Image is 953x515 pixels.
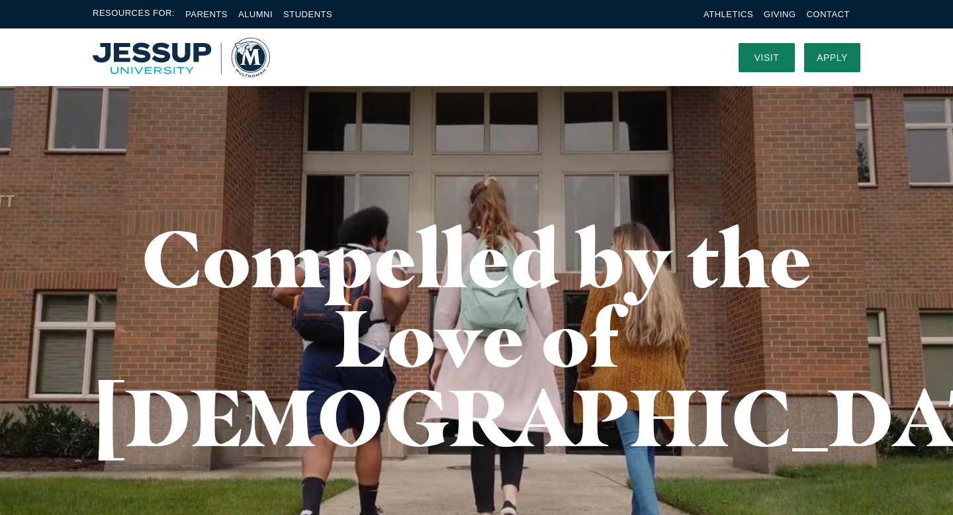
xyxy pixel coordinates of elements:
a: Home [93,38,270,77]
a: Apply [804,43,860,72]
h1: Compelled by the Love of [DEMOGRAPHIC_DATA] [93,218,860,457]
a: Contact [807,9,850,19]
a: Alumni [238,9,273,19]
a: Visit [739,43,795,72]
a: Athletics [703,9,753,19]
a: Giving [764,9,796,19]
img: Multnomah University Logo [93,38,270,77]
a: Students [283,9,332,19]
span: Resources For: [93,7,175,22]
a: Parents [185,9,228,19]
